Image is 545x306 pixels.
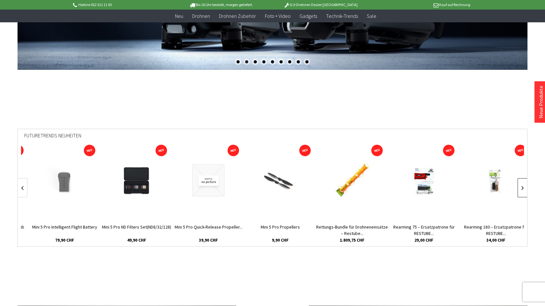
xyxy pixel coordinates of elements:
[244,224,316,237] a: Mini 5 Pro Propellers
[405,161,443,200] img: Rearming 75 – Ersatzpatrone für RESTUBE Automatic 75
[460,224,532,237] a: Rearming 180 – Ersatzpatrone für RESTUBE...
[414,237,433,243] span: 29,00 CHF
[362,10,381,23] a: Sale
[243,59,250,65] div: 2
[108,161,165,200] img: Mini 5 Pro ND Filters Set(ND8/32/128)
[252,59,258,65] div: 3
[252,161,309,200] img: Mini 5 Pro Propellers
[24,129,521,147] div: Futuretrends Neuheiten
[295,10,322,23] a: Gadgets
[214,10,260,23] a: Drohnen Zubehör
[261,59,267,65] div: 4
[219,13,256,19] span: Drohnen Zubehör
[265,13,291,19] span: Foto + Video
[370,1,470,9] p: Kauf auf Rechnung
[260,10,295,23] a: Foto + Video
[199,237,218,243] span: 39,90 CHF
[388,224,460,237] a: Rearming 75 – Ersatzpatrone für RESTUBE...
[278,59,284,65] div: 6
[36,161,93,200] img: Mini 5 Pro Intelligent Flight Battery
[29,224,101,237] a: Mini 5 Pro Intelligent Flight Battery
[326,13,358,19] span: Technik-Trends
[192,13,210,19] span: Drohnen
[300,13,317,19] span: Gadgets
[271,1,370,9] p: DJI Drohnen Dealer [GEOGRAPHIC_DATA]
[486,237,505,243] span: 34,00 CHF
[333,161,371,200] img: Rettungs-Bundle für Drohneneinsätze – Restube Automatic 180 + AD4 Abwurfsystem
[316,224,388,237] a: Rettungs-Bundle für Drohneneinsätze – Restube...
[235,59,241,65] div: 1
[101,224,172,237] a: Mini 5 Pro ND Filters Set(ND8/32/128)
[477,161,515,200] img: Rearming 180 – Ersatzpatrone für RESTUBE Automatic PRO
[171,1,271,9] p: Bis 16 Uhr bestellt, morgen geliefert.
[175,13,183,19] span: Neu
[295,59,302,65] div: 8
[322,10,362,23] a: Technik-Trends
[272,237,289,243] span: 9,90 CHF
[127,237,146,243] span: 49,90 CHF
[287,59,293,65] div: 7
[55,237,74,243] span: 79,90 CHF
[304,59,310,65] div: 9
[72,1,171,9] p: Hotline 032 511 11 03
[188,10,214,23] a: Drohnen
[340,237,365,243] span: 1.809,75 CHF
[171,10,188,23] a: Neu
[193,164,224,196] img: Mini 5 Pro Quick-Release Propeller Guard(Propeller Included)
[538,86,544,118] a: Neue Produkte
[367,13,376,19] span: Sale
[172,224,244,237] a: Mini 5 Pro Quick-Release Propeller...
[269,59,276,65] div: 5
